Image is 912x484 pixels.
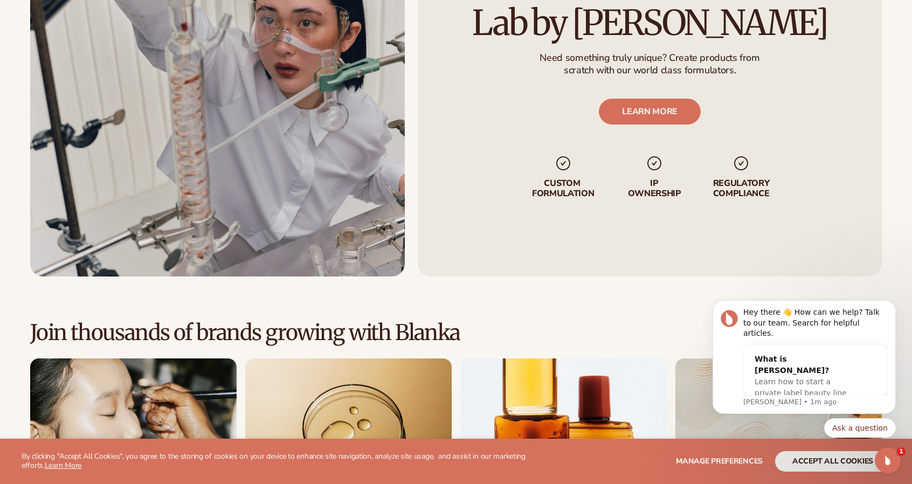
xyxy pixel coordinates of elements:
[22,452,534,471] p: By clicking "Accept All Cookies", you agree to the storing of cookies on your device to enhance s...
[45,460,81,471] a: Learn More
[540,52,759,64] p: Need something truly unique? Create products from
[646,155,663,172] img: checkmark_svg
[599,99,701,125] a: LEARN MORE
[712,178,770,199] p: regulatory compliance
[30,321,460,344] h2: Join thousands of brands growing with Blanka
[897,447,906,456] span: 1
[696,298,912,479] iframe: Intercom notifications message
[733,155,750,172] img: checkmark_svg
[875,447,901,473] iframe: Intercom live chat
[676,456,763,466] span: Manage preferences
[676,451,763,472] button: Manage preferences
[554,155,571,172] img: checkmark_svg
[529,178,597,199] p: Custom formulation
[540,64,759,77] p: scratch with our world class formulators.
[627,178,682,199] p: IP Ownership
